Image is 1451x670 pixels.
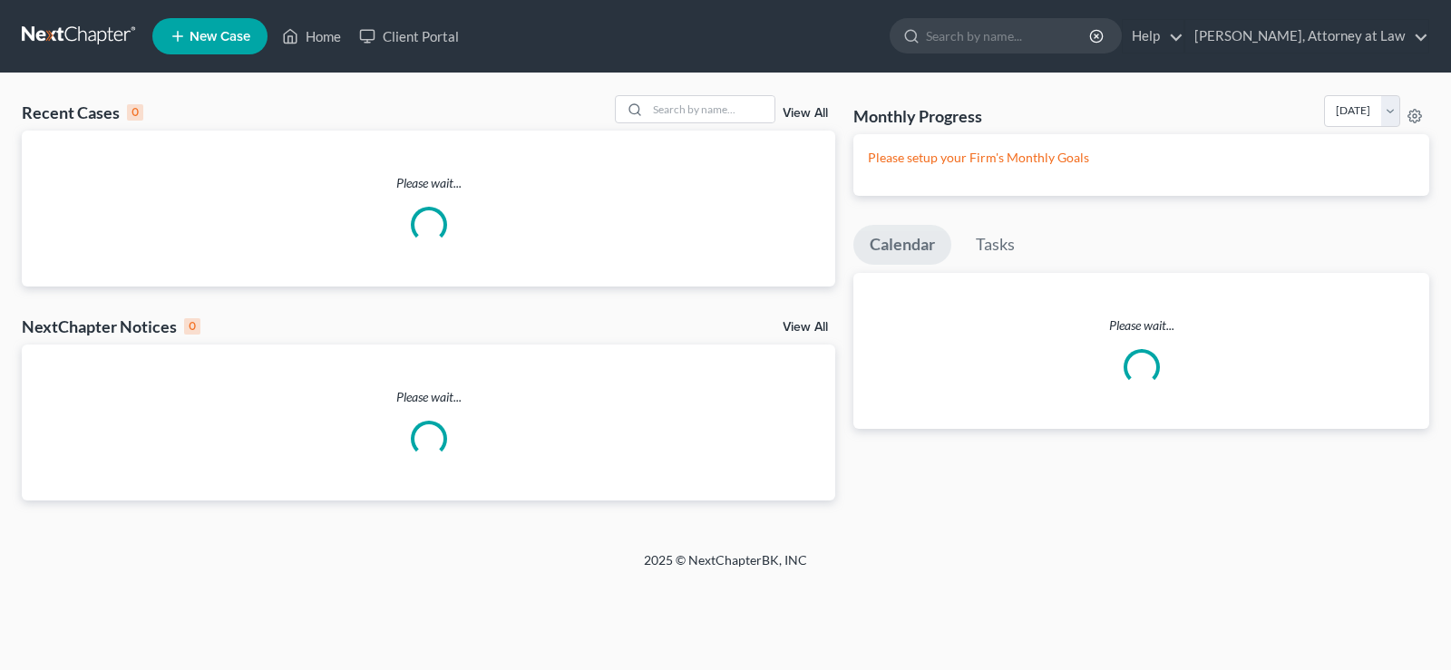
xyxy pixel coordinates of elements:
[22,316,200,337] div: NextChapter Notices
[190,30,250,44] span: New Case
[926,19,1092,53] input: Search by name...
[1123,20,1183,53] a: Help
[783,107,828,120] a: View All
[209,551,1242,584] div: 2025 © NextChapterBK, INC
[853,105,982,127] h3: Monthly Progress
[853,225,951,265] a: Calendar
[350,20,468,53] a: Client Portal
[783,321,828,334] a: View All
[959,225,1031,265] a: Tasks
[1185,20,1428,53] a: [PERSON_NAME], Attorney at Law
[22,174,835,192] p: Please wait...
[127,104,143,121] div: 0
[648,96,774,122] input: Search by name...
[853,316,1429,335] p: Please wait...
[184,318,200,335] div: 0
[273,20,350,53] a: Home
[22,388,835,406] p: Please wait...
[22,102,143,123] div: Recent Cases
[868,149,1415,167] p: Please setup your Firm's Monthly Goals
